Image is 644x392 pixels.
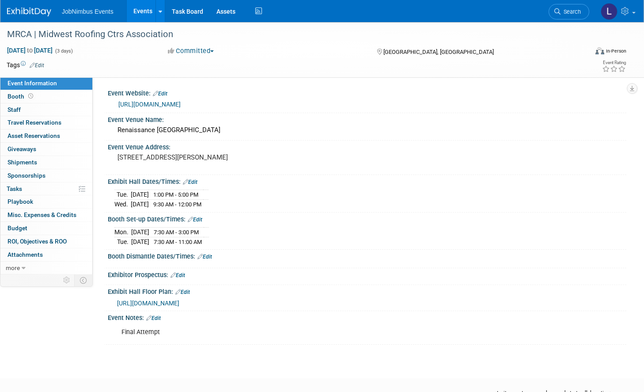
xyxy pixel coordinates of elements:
div: Event Format [534,46,626,59]
div: Event Venue Name: [108,113,626,124]
a: Playbook [0,195,92,208]
td: [DATE] [131,237,149,246]
span: 7:30 AM - 3:00 PM [154,229,199,236]
a: Edit [188,217,202,223]
div: Renaissance [GEOGRAPHIC_DATA] [114,123,620,137]
span: Asset Reservations [8,132,60,139]
span: more [6,264,20,271]
a: Edit [146,315,161,321]
span: [GEOGRAPHIC_DATA], [GEOGRAPHIC_DATA] [383,49,494,55]
td: Tue. [114,237,131,246]
span: Travel Reservations [8,119,61,126]
span: Playbook [8,198,33,205]
td: [DATE] [131,200,149,209]
a: Event Information [0,77,92,90]
div: MRCA | Midwest Roofing Ctrs Association [4,27,574,42]
a: Edit [175,289,190,295]
span: Giveaways [8,145,36,152]
a: Edit [153,91,167,97]
a: Booth [0,90,92,103]
td: Mon. [114,228,131,237]
span: (3 days) [54,48,73,54]
div: Event Venue Address: [108,141,626,152]
a: Budget [0,222,92,235]
span: Staff [8,106,21,113]
a: more [0,262,92,274]
span: 7:30 AM - 11:00 AM [154,239,202,245]
div: Event Rating [602,61,626,65]
img: Laly Matos [601,3,617,20]
span: Misc. Expenses & Credits [8,211,76,218]
div: Exhibit Hall Floor Plan: [108,285,626,297]
td: [DATE] [131,228,149,237]
a: Shipments [0,156,92,169]
img: ExhibitDay [7,8,51,16]
div: Event Notes: [108,311,626,323]
span: Budget [8,225,27,232]
a: Search [549,4,589,19]
td: Wed. [114,200,131,209]
span: Event Information [8,80,57,87]
div: Exhibit Hall Dates/Times: [108,175,626,186]
span: Booth [8,93,35,100]
a: Edit [170,272,185,278]
span: Sponsorships [8,172,45,179]
a: Edit [183,179,197,185]
img: Format-Inperson.png [595,47,604,54]
td: Tue. [114,190,131,200]
pre: [STREET_ADDRESS][PERSON_NAME] [117,153,314,161]
div: In-Person [606,48,626,54]
span: JobNimbus Events [62,8,114,15]
span: [DATE] [DATE] [7,46,53,54]
button: Committed [165,46,217,56]
a: Misc. Expenses & Credits [0,209,92,221]
span: 9:30 AM - 12:00 PM [153,201,201,208]
td: Toggle Event Tabs [75,274,93,286]
div: Booth Dismantle Dates/Times: [108,250,626,261]
a: Travel Reservations [0,116,92,129]
a: [URL][DOMAIN_NAME] [118,101,181,108]
a: Attachments [0,248,92,261]
a: Sponsorships [0,169,92,182]
a: Edit [30,62,44,69]
span: 1:00 PM - 5:00 PM [153,191,198,198]
div: Booth Set-up Dates/Times: [108,213,626,224]
a: Edit [197,254,212,260]
span: to [26,47,34,54]
a: Tasks [0,183,92,195]
span: ROI, Objectives & ROO [8,238,67,245]
span: Booth not reserved yet [27,93,35,99]
span: Search [561,8,581,15]
a: Giveaways [0,143,92,156]
a: [URL][DOMAIN_NAME] [117,300,179,307]
td: Personalize Event Tab Strip [59,274,75,286]
div: Exhibitor Prospectus: [108,268,626,280]
a: Asset Reservations [0,129,92,142]
span: Shipments [8,159,37,166]
td: [DATE] [131,190,149,200]
a: Staff [0,103,92,116]
div: Final Attempt [115,323,527,341]
span: Attachments [8,251,43,258]
div: Event Website: [108,87,626,98]
a: ROI, Objectives & ROO [0,235,92,248]
span: Tasks [7,185,22,192]
td: Tags [7,61,44,69]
